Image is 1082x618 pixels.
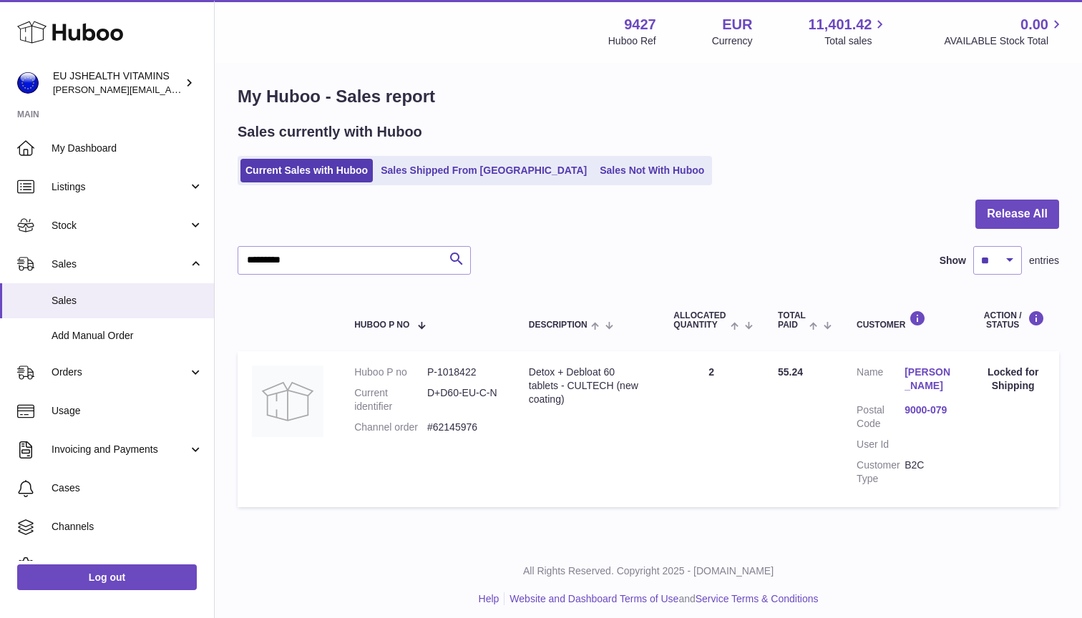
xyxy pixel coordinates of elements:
[778,366,803,378] span: 55.24
[52,294,203,308] span: Sales
[944,34,1065,48] span: AVAILABLE Stock Total
[17,72,39,94] img: laura@jessicasepel.com
[981,366,1045,393] div: Locked for Shipping
[376,159,592,182] a: Sales Shipped From [GEOGRAPHIC_DATA]
[944,15,1065,48] a: 0.00 AVAILABLE Stock Total
[529,320,588,330] span: Description
[17,564,197,590] a: Log out
[857,403,905,431] dt: Postal Code
[52,404,203,418] span: Usage
[905,403,952,417] a: 9000-079
[354,320,409,330] span: Huboo P no
[1029,254,1059,268] span: entries
[1020,15,1048,34] span: 0.00
[857,366,905,396] dt: Name
[940,254,966,268] label: Show
[52,366,188,379] span: Orders
[354,421,427,434] dt: Channel order
[52,559,203,572] span: Settings
[857,458,905,486] dt: Customer Type
[595,159,709,182] a: Sales Not With Huboo
[52,257,188,271] span: Sales
[696,593,819,604] a: Service Terms & Conditions
[52,180,188,194] span: Listings
[673,311,726,330] span: ALLOCATED Quantity
[824,34,888,48] span: Total sales
[905,458,952,486] dd: B2C
[510,593,678,604] a: Website and Dashboard Terms of Use
[778,311,806,330] span: Total paid
[53,69,182,97] div: EU JSHEALTH VITAMINS
[857,310,952,330] div: Customer
[905,366,952,393] a: [PERSON_NAME]
[354,386,427,413] dt: Current identifier
[240,159,373,182] a: Current Sales with Huboo
[238,122,422,142] h2: Sales currently with Huboo
[427,421,500,434] dd: #62145976
[52,142,203,155] span: My Dashboard
[712,34,753,48] div: Currency
[659,351,764,506] td: 2
[226,564,1071,578] p: All Rights Reserved. Copyright 2025 - [DOMAIN_NAME]
[52,329,203,343] span: Add Manual Order
[354,366,427,379] dt: Huboo P no
[52,481,203,495] span: Cases
[427,366,500,379] dd: P-1018422
[238,85,1059,108] h1: My Huboo - Sales report
[981,310,1045,330] div: Action / Status
[975,200,1059,229] button: Release All
[53,84,287,95] span: [PERSON_NAME][EMAIL_ADDRESS][DOMAIN_NAME]
[427,386,500,413] dd: D+D60-EU-C-N
[479,593,499,604] a: Help
[624,15,656,34] strong: 9427
[808,15,888,48] a: 11,401.42 Total sales
[608,34,656,48] div: Huboo Ref
[52,219,188,232] span: Stock
[722,15,752,34] strong: EUR
[857,438,905,451] dt: User Id
[252,366,323,437] img: no-photo.jpg
[529,366,645,406] div: Detox + Debloat 60 tablets - CULTECH (new coating)
[52,520,203,534] span: Channels
[808,15,872,34] span: 11,401.42
[505,592,818,606] li: and
[52,443,188,456] span: Invoicing and Payments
